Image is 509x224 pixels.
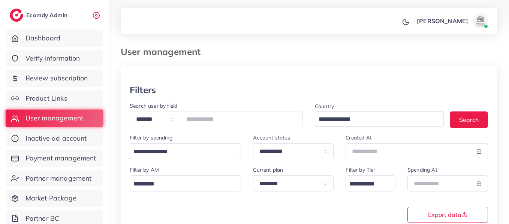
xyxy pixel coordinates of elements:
[407,166,437,174] label: Spending At
[25,134,87,143] span: Inactive ad account
[130,143,241,159] div: Search for option
[6,150,103,167] a: Payment management
[6,50,103,67] a: Verify information
[315,111,444,127] div: Search for option
[316,114,434,125] input: Search for option
[6,170,103,187] a: Partner management
[407,207,488,223] button: Export data
[130,134,172,141] label: Filter by spending
[10,9,23,22] img: logo
[131,178,231,190] input: Search for option
[130,175,241,191] div: Search for option
[346,134,372,141] label: Created At
[6,190,103,207] a: Market Package
[25,214,60,223] span: Partner BC
[6,30,103,47] a: Dashboard
[130,166,159,174] label: Filter by AM
[130,85,156,95] h3: Filters
[428,212,467,218] span: Export data
[130,102,177,110] label: Search user by field
[417,16,468,25] p: [PERSON_NAME]
[450,111,488,128] button: Search
[315,102,334,110] label: Country
[25,113,83,123] span: User management
[121,46,207,57] h3: User management
[25,93,67,103] span: Product Links
[6,130,103,147] a: Inactive ad account
[6,90,103,107] a: Product Links
[131,146,231,158] input: Search for option
[253,166,283,174] label: Current plan
[413,13,491,28] a: [PERSON_NAME]avatar
[473,13,488,28] img: avatar
[25,153,96,163] span: Payment management
[346,166,375,174] label: Filter by Tier
[253,134,290,141] label: Account status
[25,73,88,83] span: Review subscription
[10,9,69,22] a: logoEcomdy Admin
[346,175,395,191] div: Search for option
[26,12,69,19] h2: Ecomdy Admin
[25,193,76,203] span: Market Package
[347,178,386,190] input: Search for option
[25,174,92,183] span: Partner management
[25,53,80,63] span: Verify information
[6,110,103,127] a: User management
[6,70,103,87] a: Review subscription
[25,33,60,43] span: Dashboard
